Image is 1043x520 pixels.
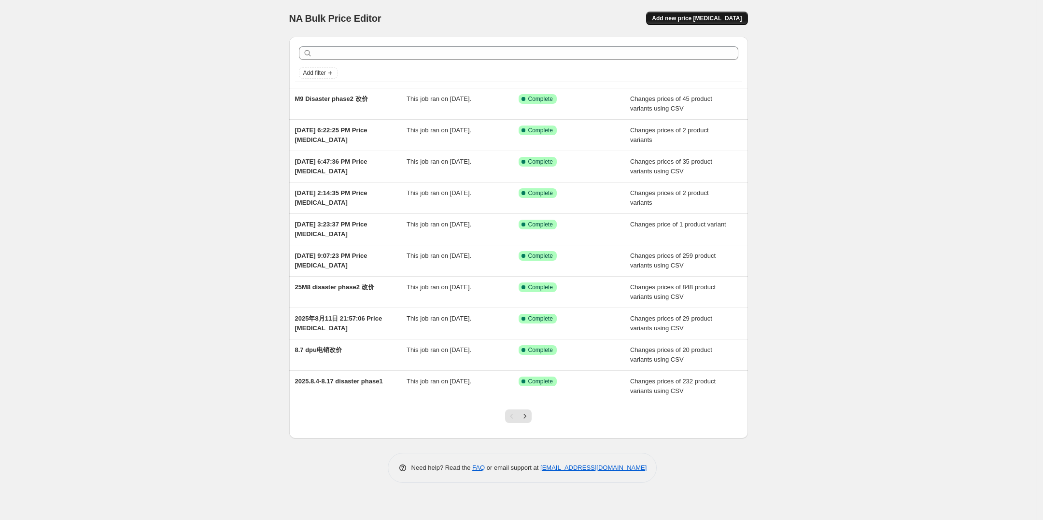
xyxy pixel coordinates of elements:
span: Changes price of 1 product variant [630,221,726,228]
span: This job ran on [DATE]. [407,95,471,102]
span: 2025年8月11日 21:57:06 Price [MEDICAL_DATA] [295,315,382,332]
button: Next [518,409,532,423]
button: Add new price [MEDICAL_DATA] [646,12,747,25]
span: [DATE] 6:47:36 PM Price [MEDICAL_DATA] [295,158,367,175]
span: Complete [528,346,553,354]
span: Complete [528,126,553,134]
span: Add filter [303,69,326,77]
span: Changes prices of 45 product variants using CSV [630,95,712,112]
span: Complete [528,283,553,291]
span: This job ran on [DATE]. [407,315,471,322]
span: This job ran on [DATE]. [407,346,471,353]
span: Complete [528,158,553,166]
span: 25M8 disaster phase2 改价 [295,283,374,291]
span: Complete [528,378,553,385]
a: [EMAIL_ADDRESS][DOMAIN_NAME] [540,464,647,471]
span: M9 Disaster phase2 改价 [295,95,368,102]
span: This job ran on [DATE]. [407,189,471,197]
span: [DATE] 6:22:25 PM Price [MEDICAL_DATA] [295,126,367,143]
span: Changes prices of 35 product variants using CSV [630,158,712,175]
span: This job ran on [DATE]. [407,126,471,134]
span: Complete [528,221,553,228]
span: This job ran on [DATE]. [407,283,471,291]
span: This job ran on [DATE]. [407,378,471,385]
span: 2025.8.4-8.17 disaster phase1 [295,378,383,385]
span: Need help? Read the [411,464,473,471]
span: Changes prices of 2 product variants [630,189,709,206]
span: [DATE] 9:07:23 PM Price [MEDICAL_DATA] [295,252,367,269]
span: Complete [528,252,553,260]
span: Changes prices of 29 product variants using CSV [630,315,712,332]
span: or email support at [485,464,540,471]
span: This job ran on [DATE]. [407,158,471,165]
span: Add new price [MEDICAL_DATA] [652,14,742,22]
span: This job ran on [DATE]. [407,221,471,228]
span: Changes prices of 259 product variants using CSV [630,252,716,269]
span: Changes prices of 2 product variants [630,126,709,143]
span: Complete [528,189,553,197]
span: This job ran on [DATE]. [407,252,471,259]
nav: Pagination [505,409,532,423]
span: NA Bulk Price Editor [289,13,381,24]
span: Complete [528,95,553,103]
a: FAQ [472,464,485,471]
span: Changes prices of 848 product variants using CSV [630,283,716,300]
span: Changes prices of 20 product variants using CSV [630,346,712,363]
span: 8.7 dpu电销改价 [295,346,342,353]
span: Complete [528,315,553,323]
span: [DATE] 3:23:37 PM Price [MEDICAL_DATA] [295,221,367,238]
button: Add filter [299,67,338,79]
span: Changes prices of 232 product variants using CSV [630,378,716,394]
span: [DATE] 2:14:35 PM Price [MEDICAL_DATA] [295,189,367,206]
